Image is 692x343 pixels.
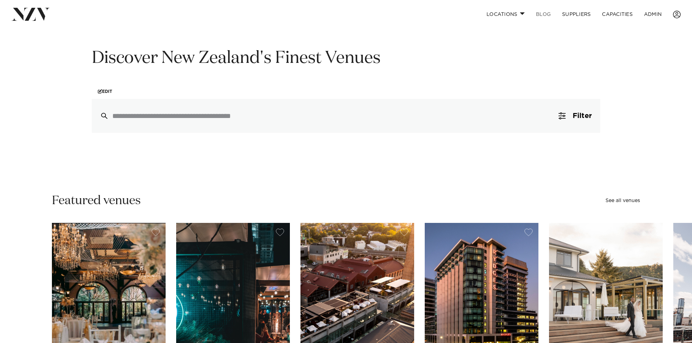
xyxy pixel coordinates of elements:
span: Filter [573,112,592,119]
a: SUPPLIERS [556,7,596,22]
img: nzv-logo.png [11,8,50,20]
button: Filter [550,99,600,133]
a: Capacities [596,7,638,22]
h2: Featured venues [52,193,141,209]
h1: Discover New Zealand's Finest Venues [92,47,600,70]
a: Locations [481,7,530,22]
a: Edit [92,84,118,99]
a: ADMIN [638,7,667,22]
a: See all venues [605,198,640,203]
a: BLOG [530,7,556,22]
